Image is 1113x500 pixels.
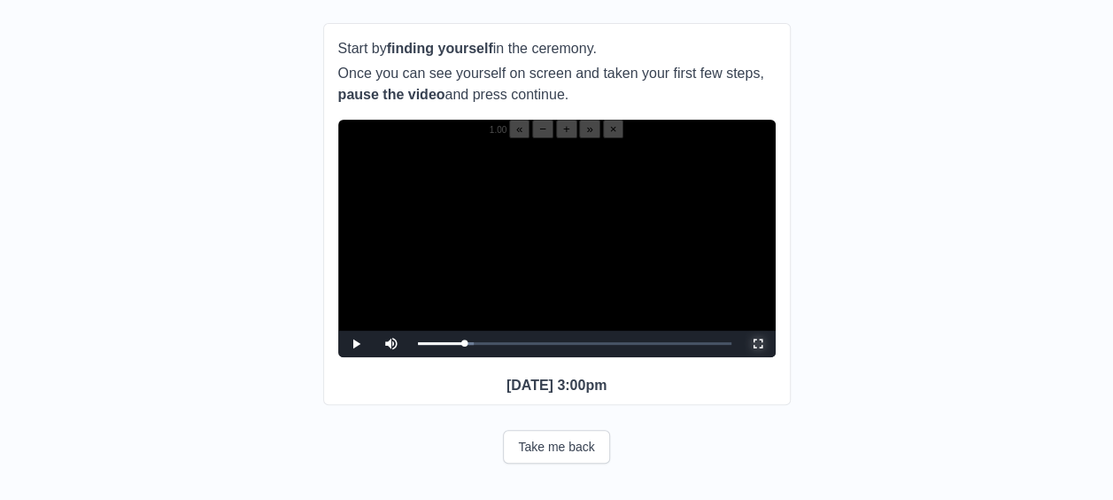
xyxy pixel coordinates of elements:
button: Play [338,331,374,357]
div: Video Player [338,120,776,357]
p: Once you can see yourself on screen and taken your first few steps, and press continue. [338,63,776,105]
p: [DATE] 3:00pm [338,375,776,396]
div: Progress Bar [418,342,731,345]
button: Take me back [503,430,609,464]
b: finding yourself [387,41,493,56]
p: Start by in the ceremony. [338,38,776,59]
button: Mute [374,331,409,357]
button: Fullscreen [740,331,776,357]
b: pause the video [338,87,445,102]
